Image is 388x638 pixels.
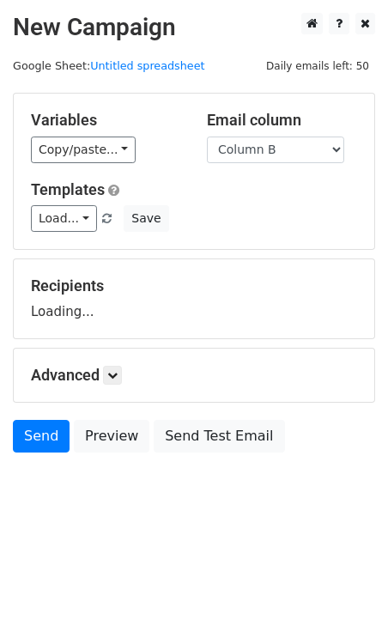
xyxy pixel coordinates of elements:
[31,276,357,295] h5: Recipients
[207,111,357,130] h5: Email column
[74,420,149,453] a: Preview
[31,276,357,321] div: Loading...
[31,366,357,385] h5: Advanced
[260,59,375,72] a: Daily emails left: 50
[31,137,136,163] a: Copy/paste...
[154,420,284,453] a: Send Test Email
[260,57,375,76] span: Daily emails left: 50
[124,205,168,232] button: Save
[31,180,105,198] a: Templates
[31,205,97,232] a: Load...
[13,420,70,453] a: Send
[90,59,204,72] a: Untitled spreadsheet
[13,13,375,42] h2: New Campaign
[31,111,181,130] h5: Variables
[13,59,205,72] small: Google Sheet:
